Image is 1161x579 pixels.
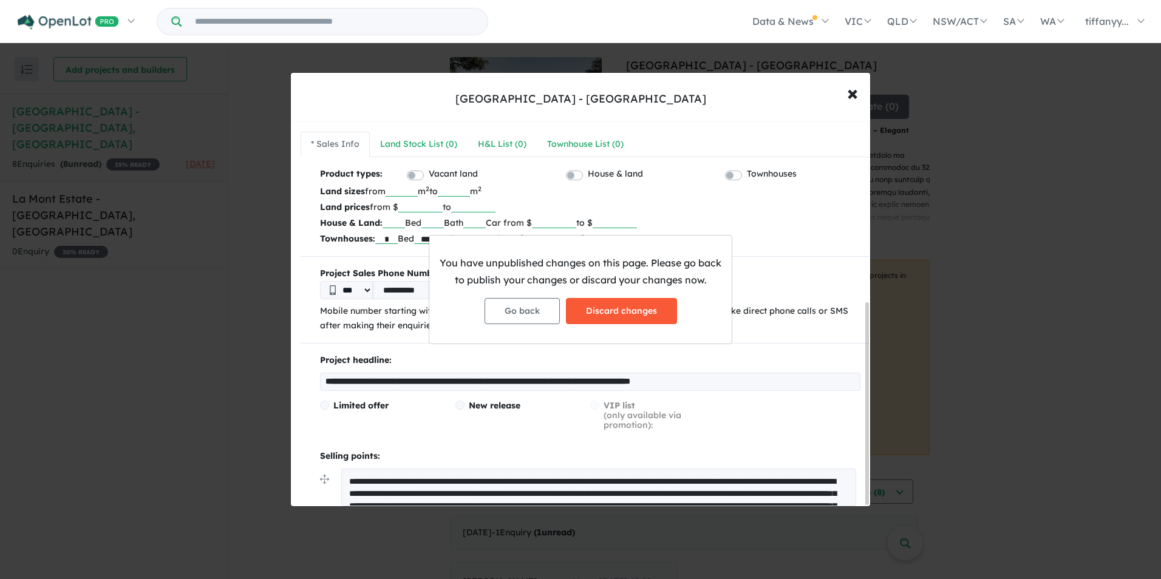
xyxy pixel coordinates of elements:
[184,8,485,35] input: Try estate name, suburb, builder or developer
[18,15,119,30] img: Openlot PRO Logo White
[566,298,677,324] button: Discard changes
[485,298,560,324] button: Go back
[439,255,722,288] p: You have unpublished changes on this page. Please go back to publish your changes or discard your...
[1085,15,1129,27] span: tiffanyy...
